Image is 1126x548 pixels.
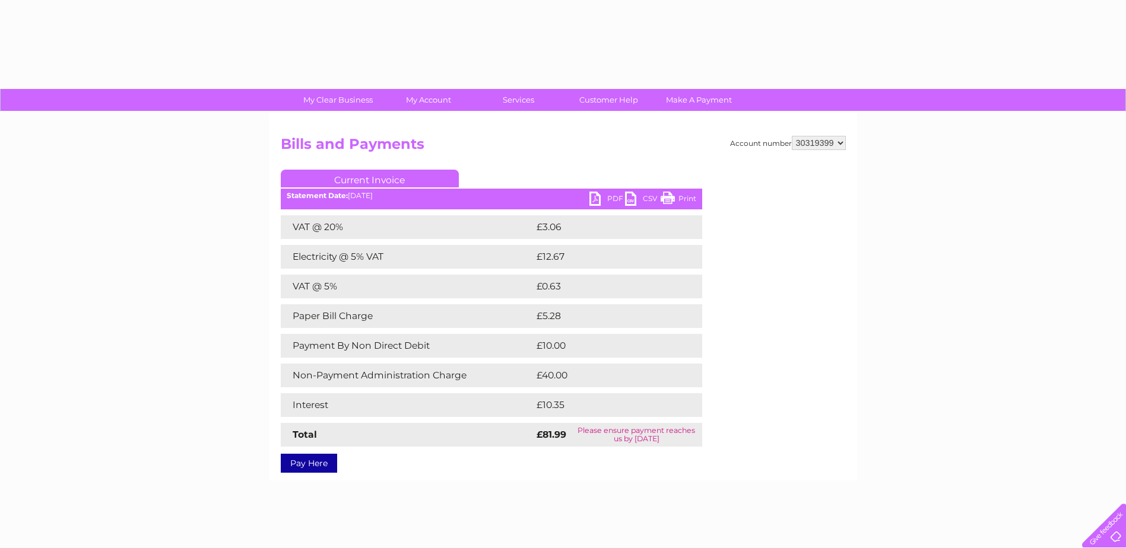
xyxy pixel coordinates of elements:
td: Payment By Non Direct Debit [281,334,534,358]
td: VAT @ 5% [281,275,534,298]
a: Services [470,89,567,111]
td: £0.63 [534,275,674,298]
h2: Bills and Payments [281,136,846,158]
a: PDF [589,192,625,209]
a: My Clear Business [289,89,387,111]
td: £5.28 [534,304,674,328]
strong: Total [293,429,317,440]
a: CSV [625,192,661,209]
strong: £81.99 [537,429,566,440]
a: Pay Here [281,454,337,473]
td: £12.67 [534,245,677,269]
td: Interest [281,393,534,417]
td: Non-Payment Administration Charge [281,364,534,387]
a: Make A Payment [650,89,748,111]
a: Customer Help [560,89,658,111]
td: £10.00 [534,334,678,358]
a: Print [661,192,696,209]
td: Paper Bill Charge [281,304,534,328]
td: £3.06 [534,215,675,239]
td: VAT @ 20% [281,215,534,239]
div: Account number [730,136,846,150]
div: [DATE] [281,192,702,200]
b: Statement Date: [287,191,348,200]
td: £10.35 [534,393,677,417]
td: Electricity @ 5% VAT [281,245,534,269]
td: £40.00 [534,364,679,387]
a: My Account [379,89,477,111]
td: Please ensure payment reaches us by [DATE] [571,423,702,447]
a: Current Invoice [281,170,459,187]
